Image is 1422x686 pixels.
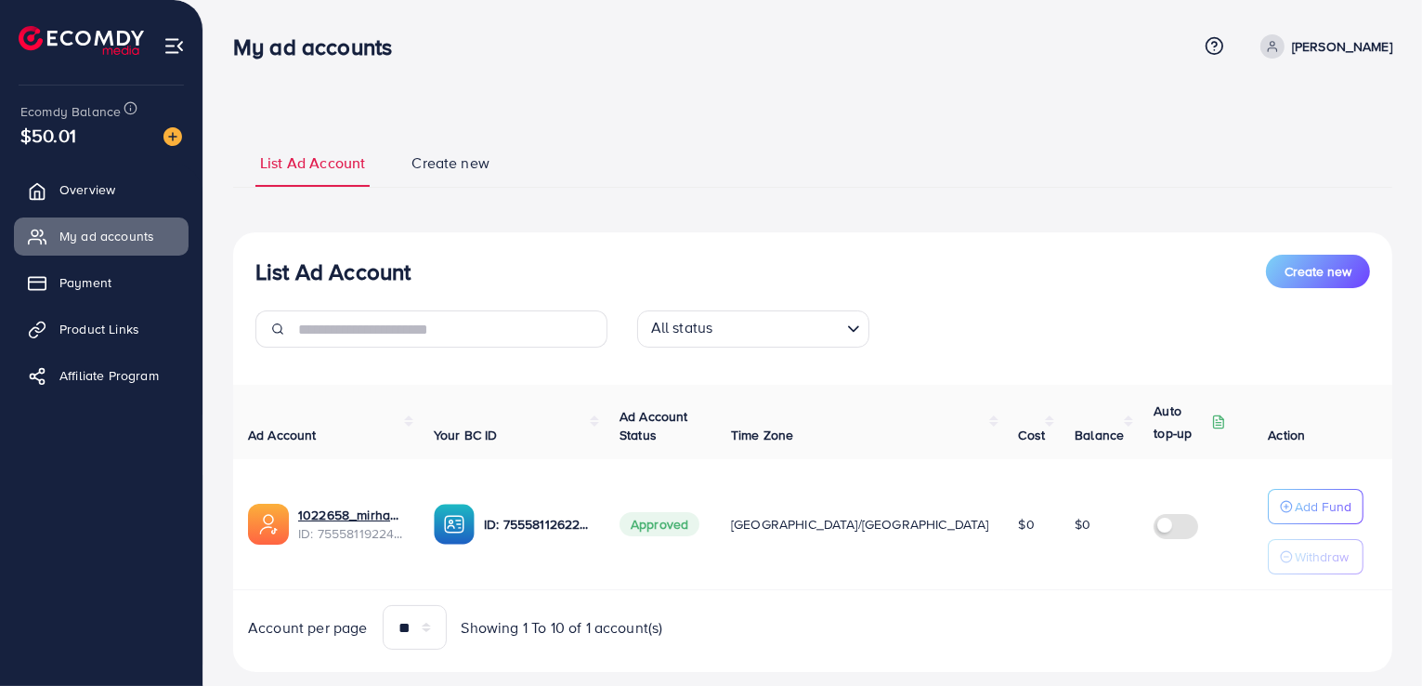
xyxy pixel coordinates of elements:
span: Create new [411,152,489,174]
img: ic-ads-acc.e4c84228.svg [248,504,289,545]
span: Ecomdy Balance [20,102,121,121]
span: Affiliate Program [59,366,159,385]
p: [PERSON_NAME] [1292,35,1392,58]
button: Withdraw [1268,539,1363,574]
img: image [163,127,182,146]
span: My ad accounts [59,227,154,245]
span: Account per page [248,617,368,639]
p: ID: 7555811262282760210 [484,513,590,535]
span: Approved [620,512,699,536]
p: Withdraw [1295,546,1349,568]
span: Time Zone [731,426,793,444]
p: Auto top-up [1154,400,1207,444]
h3: List Ad Account [255,258,411,285]
img: logo [19,26,144,55]
img: menu [163,35,185,57]
a: My ad accounts [14,218,189,255]
span: Overview [59,180,115,199]
span: $50.01 [20,122,76,149]
h3: My ad accounts [233,33,407,60]
div: Search for option [637,310,869,348]
span: Ad Account [248,426,317,444]
span: $0 [1019,515,1035,534]
span: ID: 7555811922499665921 [298,524,404,543]
span: Showing 1 To 10 of 1 account(s) [462,617,663,639]
span: $0 [1075,515,1090,534]
span: Product Links [59,320,139,338]
a: Payment [14,264,189,301]
a: Overview [14,171,189,208]
span: [GEOGRAPHIC_DATA]/[GEOGRAPHIC_DATA] [731,515,989,534]
span: Cost [1019,426,1046,444]
button: Create new [1266,255,1370,288]
iframe: Chat [1343,602,1408,672]
span: Ad Account Status [620,407,688,444]
a: 1022658_mirha_1759224591998 [298,506,404,524]
span: Payment [59,273,111,292]
div: <span class='underline'>1022658_mirha_1759224591998</span></br>7555811922499665921 [298,506,404,544]
a: Product Links [14,310,189,348]
span: Create new [1285,262,1351,281]
span: Balance [1075,426,1124,444]
span: All status [647,313,717,343]
span: Action [1268,426,1305,444]
a: Affiliate Program [14,357,189,394]
a: [PERSON_NAME] [1253,34,1392,59]
p: Add Fund [1295,495,1351,518]
img: ic-ba-acc.ded83a64.svg [434,504,475,545]
span: Your BC ID [434,426,498,444]
button: Add Fund [1268,489,1363,524]
span: List Ad Account [260,152,365,174]
input: Search for option [718,314,839,343]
